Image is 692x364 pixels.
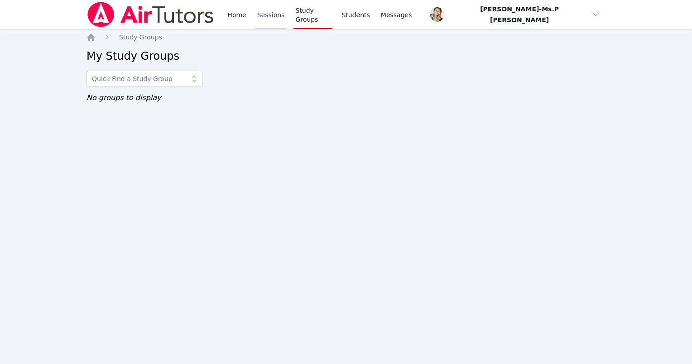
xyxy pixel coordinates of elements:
[119,33,162,42] a: Study Groups
[119,34,162,41] span: Study Groups
[381,10,412,19] span: Messages
[86,49,605,63] h2: My Study Groups
[86,71,202,87] input: Quick Find a Study Group
[86,33,605,42] nav: Breadcrumb
[86,2,215,27] img: Air Tutors
[86,93,161,102] span: No groups to display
